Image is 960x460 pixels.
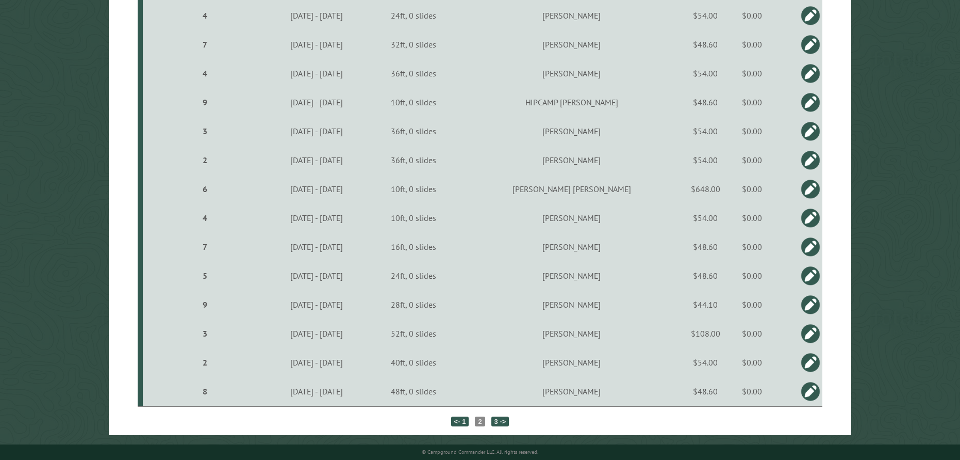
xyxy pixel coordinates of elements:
td: $48.60 [685,377,726,406]
div: [DATE] - [DATE] [266,126,367,136]
div: [DATE] - [DATE] [266,97,367,107]
td: HIPCAMP [PERSON_NAME] [458,88,685,117]
td: $48.60 [685,232,726,261]
span: 3 -> [491,417,509,426]
div: 8 [147,386,263,396]
td: [PERSON_NAME] [458,59,685,88]
td: $0.00 [726,146,778,175]
td: 32ft, 0 slides [368,30,458,59]
div: 6 [147,184,263,194]
td: $48.60 [685,261,726,290]
td: 36ft, 0 slides [368,59,458,88]
td: $48.60 [685,30,726,59]
td: $0.00 [726,261,778,290]
td: 36ft, 0 slides [368,117,458,146]
td: $0.00 [726,348,778,377]
div: 3 [147,328,263,339]
div: [DATE] - [DATE] [266,271,367,281]
td: $0.00 [726,203,778,232]
td: $0.00 [726,1,778,30]
div: 4 [147,10,263,21]
td: [PERSON_NAME] [458,117,685,146]
td: 52ft, 0 slides [368,319,458,348]
td: [PERSON_NAME] [PERSON_NAME] [458,175,685,203]
td: [PERSON_NAME] [458,1,685,30]
div: 3 [147,126,263,136]
td: [PERSON_NAME] [458,203,685,232]
td: $108.00 [685,319,726,348]
div: [DATE] - [DATE] [266,10,367,21]
td: $0.00 [726,59,778,88]
div: 5 [147,271,263,281]
div: [DATE] - [DATE] [266,328,367,339]
td: 28ft, 0 slides [368,290,458,319]
td: $0.00 [726,290,778,319]
td: $648.00 [685,175,726,203]
td: [PERSON_NAME] [458,146,685,175]
td: 24ft, 0 slides [368,1,458,30]
span: <- 1 [451,417,469,426]
div: 4 [147,68,263,78]
td: 36ft, 0 slides [368,146,458,175]
small: © Campground Commander LLC. All rights reserved. [422,449,538,455]
div: [DATE] - [DATE] [266,299,367,310]
td: [PERSON_NAME] [458,377,685,406]
div: [DATE] - [DATE] [266,386,367,396]
div: 9 [147,97,263,107]
div: 7 [147,39,263,50]
td: $48.60 [685,88,726,117]
td: $44.10 [685,290,726,319]
td: [PERSON_NAME] [458,232,685,261]
td: $0.00 [726,319,778,348]
div: [DATE] - [DATE] [266,357,367,368]
div: 7 [147,242,263,252]
div: 9 [147,299,263,310]
td: [PERSON_NAME] [458,290,685,319]
div: 2 [147,357,263,368]
td: $0.00 [726,175,778,203]
td: 10ft, 0 slides [368,175,458,203]
div: [DATE] - [DATE] [266,39,367,50]
span: 2 [475,417,485,426]
div: [DATE] - [DATE] [266,213,367,223]
td: [PERSON_NAME] [458,348,685,377]
td: $0.00 [726,232,778,261]
div: [DATE] - [DATE] [266,184,367,194]
td: 48ft, 0 slides [368,377,458,406]
td: $0.00 [726,377,778,406]
div: 2 [147,155,263,165]
td: $0.00 [726,30,778,59]
td: [PERSON_NAME] [458,261,685,290]
td: $0.00 [726,117,778,146]
td: 40ft, 0 slides [368,348,458,377]
td: 10ft, 0 slides [368,203,458,232]
td: $54.00 [685,348,726,377]
div: [DATE] - [DATE] [266,155,367,165]
div: [DATE] - [DATE] [266,242,367,252]
td: $54.00 [685,1,726,30]
td: [PERSON_NAME] [458,319,685,348]
td: $54.00 [685,203,726,232]
div: 4 [147,213,263,223]
td: $0.00 [726,88,778,117]
td: $54.00 [685,146,726,175]
td: 16ft, 0 slides [368,232,458,261]
div: [DATE] - [DATE] [266,68,367,78]
td: [PERSON_NAME] [458,30,685,59]
td: $54.00 [685,117,726,146]
td: 24ft, 0 slides [368,261,458,290]
td: 10ft, 0 slides [368,88,458,117]
td: $54.00 [685,59,726,88]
